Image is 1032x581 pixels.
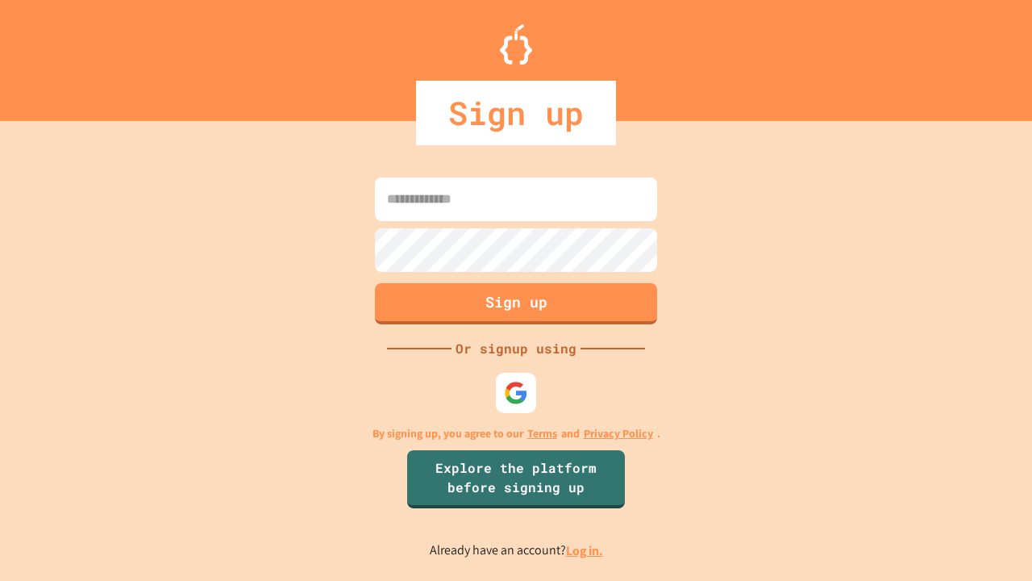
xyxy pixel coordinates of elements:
[407,450,625,508] a: Explore the platform before signing up
[372,425,660,442] p: By signing up, you agree to our and .
[430,541,603,561] p: Already have an account?
[584,425,653,442] a: Privacy Policy
[527,425,557,442] a: Terms
[504,381,528,405] img: google-icon.svg
[416,81,616,145] div: Sign up
[375,283,657,324] button: Sign up
[500,24,532,65] img: Logo.svg
[451,339,580,358] div: Or signup using
[566,542,603,559] a: Log in.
